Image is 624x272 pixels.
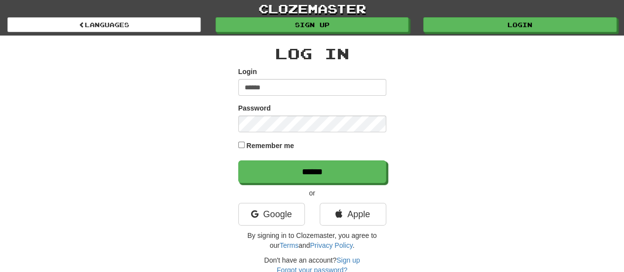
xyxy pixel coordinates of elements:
p: By signing in to Clozemaster, you agree to our and . [238,231,386,250]
a: Google [238,203,305,226]
h2: Log In [238,45,386,62]
a: Languages [7,17,201,32]
label: Password [238,103,271,113]
a: Sign up [336,256,360,264]
a: Sign up [216,17,409,32]
a: Apple [320,203,386,226]
p: or [238,188,386,198]
label: Login [238,67,257,77]
a: Terms [280,241,298,249]
a: Privacy Policy [310,241,352,249]
label: Remember me [246,141,294,151]
a: Login [423,17,617,32]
